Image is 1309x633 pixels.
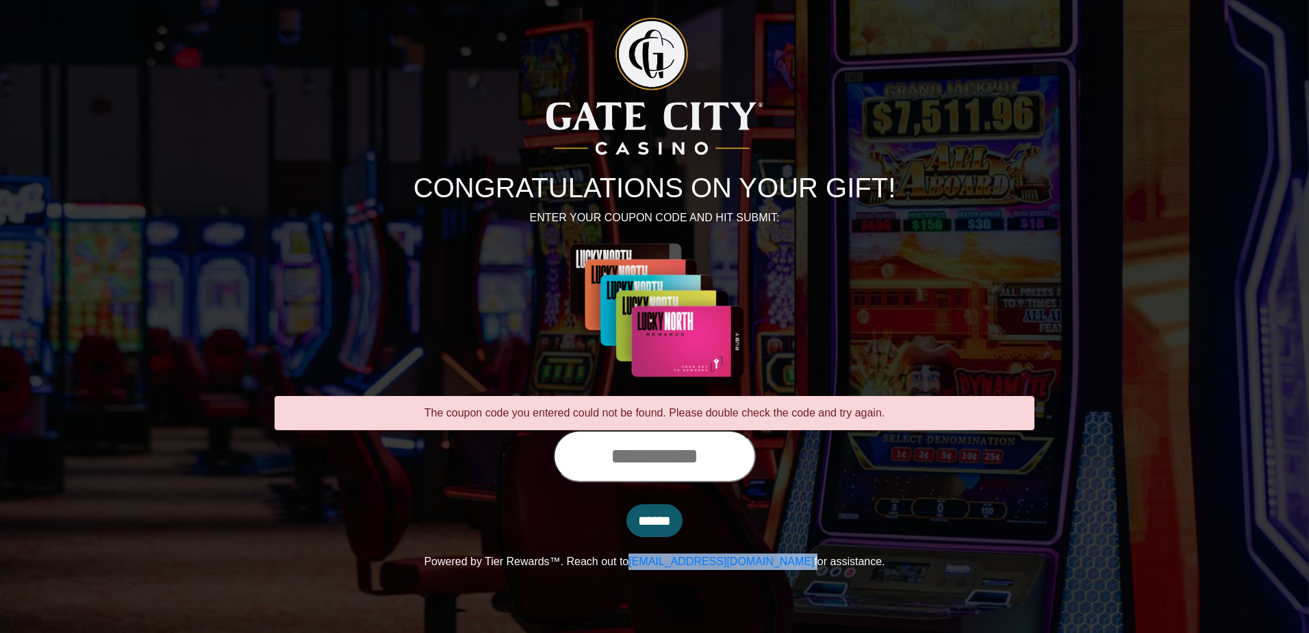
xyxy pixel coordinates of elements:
div: The coupon code you entered could not be found. Please double check the code and try again. [275,396,1034,430]
h1: CONGRATULATIONS ON YOUR GIFT! [275,171,1034,204]
img: Center Image [533,243,776,380]
span: Powered by Tier Rewards™. Reach out to for assistance. [424,556,885,567]
p: ENTER YOUR COUPON CODE AND HIT SUBMIT: [275,210,1034,226]
img: Logo [546,18,763,155]
a: [EMAIL_ADDRESS][DOMAIN_NAME] [628,556,814,567]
